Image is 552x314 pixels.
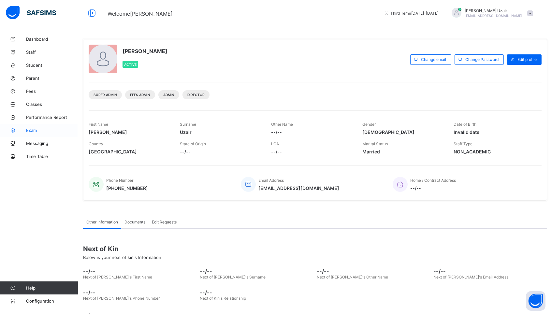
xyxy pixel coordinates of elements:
span: Home / Contract Address [410,178,456,183]
span: Parent [26,76,78,81]
span: Email Address [258,178,284,183]
span: [PERSON_NAME] Uzair [465,8,522,13]
span: Help [26,285,78,291]
span: Exam [26,128,78,133]
span: Configuration [26,298,78,304]
span: NON_ACADEMIC [454,149,535,154]
span: Surname [180,122,196,127]
span: [PERSON_NAME] [123,48,167,54]
span: Messaging [26,141,78,146]
span: Staff [26,50,78,55]
span: Admin [163,93,174,97]
span: --/-- [200,268,314,275]
span: --/-- [271,149,353,154]
span: Edit profile [517,57,537,62]
span: --/-- [83,268,197,275]
span: Invalid date [454,129,535,135]
span: Super Admin [94,93,117,97]
span: --/-- [317,268,430,275]
span: Next of Kin's Relationship [200,296,246,301]
span: [DEMOGRAPHIC_DATA] [362,129,444,135]
div: SheikhUzair [445,8,536,19]
span: Edit Requests [152,220,177,224]
span: Married [362,149,444,154]
span: Next of [PERSON_NAME]'s Phone Number [83,296,160,301]
span: Classes [26,102,78,107]
span: Next of [PERSON_NAME]'s Surname [200,275,266,279]
span: Next of Kin [83,245,547,253]
span: [GEOGRAPHIC_DATA] [89,149,170,154]
span: LGA [271,141,279,146]
span: [EMAIL_ADDRESS][DOMAIN_NAME] [465,14,522,18]
span: Other Name [271,122,293,127]
span: Change email [421,57,446,62]
span: Dashboard [26,36,78,42]
span: First Name [89,122,108,127]
span: --/-- [410,185,456,191]
span: Active [124,63,137,66]
span: Performance Report [26,115,78,120]
span: Country [89,141,103,146]
img: safsims [6,6,56,20]
span: Student [26,63,78,68]
span: --/-- [180,149,261,154]
span: --/-- [83,289,197,296]
span: Below is your next of kin's Information [83,255,161,260]
span: Staff Type [454,141,472,146]
span: Fees [26,89,78,94]
span: Next of [PERSON_NAME]'s Email Address [434,275,509,279]
span: Gender [362,122,376,127]
span: Date of Birth [454,122,476,127]
span: --/-- [434,268,547,275]
span: Change Password [465,57,499,62]
span: State of Origin [180,141,206,146]
span: [PERSON_NAME] [89,129,170,135]
button: Open asap [526,291,545,311]
span: Marital Status [362,141,388,146]
span: --/-- [200,289,314,296]
span: Uzair [180,129,261,135]
span: Welcome [PERSON_NAME] [108,10,173,17]
span: Other Information [86,220,118,224]
span: [PHONE_NUMBER] [106,185,148,191]
span: Next of [PERSON_NAME]'s First Name [83,275,152,279]
span: --/-- [271,129,353,135]
span: Fees Admin [130,93,150,97]
span: Time Table [26,154,78,159]
span: Documents [124,220,145,224]
span: Next of [PERSON_NAME]'s Other Name [317,275,388,279]
span: DIRECTOR [187,93,205,97]
span: session/term information [384,11,439,16]
span: Phone Number [106,178,133,183]
span: [EMAIL_ADDRESS][DOMAIN_NAME] [258,185,339,191]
